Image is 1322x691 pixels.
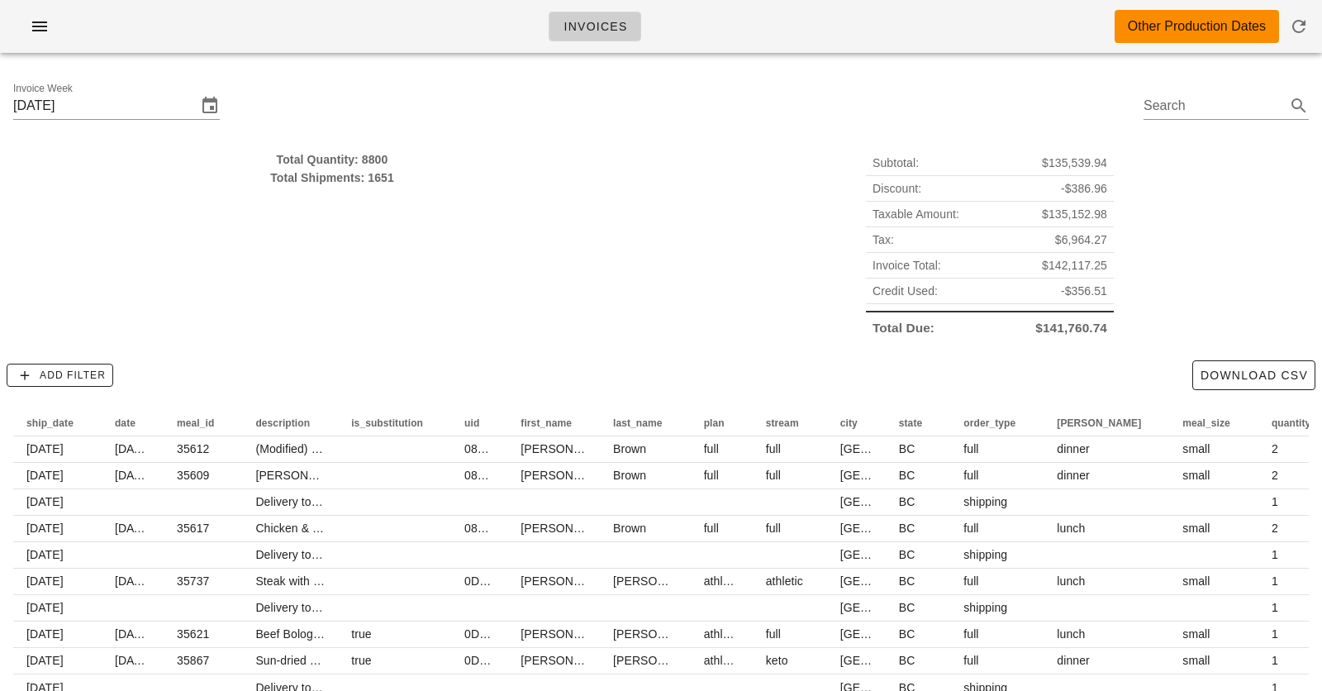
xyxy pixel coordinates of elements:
span: [PERSON_NAME] [521,574,616,588]
span: [DATE] [26,654,64,667]
span: Chicken & Chickpea Salad with Citrus Dressing [255,522,502,535]
span: small [1182,469,1210,482]
div: Total Shipments: 1651 [13,169,651,187]
span: description [255,417,310,429]
span: -$356.51 [1061,282,1107,300]
span: full [963,627,978,641]
span: ship_date [26,417,74,429]
span: 2 [1272,522,1278,535]
th: first_name: Not sorted. Activate to sort ascending. [507,410,600,436]
span: [DATE] [26,522,64,535]
span: Add Filter [14,368,106,383]
span: [DATE] [115,574,152,588]
span: shipping [963,495,1007,508]
span: BC [899,654,915,667]
span: $135,152.98 [1042,205,1107,223]
span: 35612 [177,442,209,455]
span: true [351,627,372,641]
span: $142,117.25 [1042,256,1107,274]
span: [DATE] [115,469,152,482]
span: [PERSON_NAME] [521,522,616,535]
span: [DATE] [115,627,152,641]
span: lunch [1057,627,1085,641]
span: full [963,574,978,588]
span: 35621 [177,627,209,641]
span: full [766,469,781,482]
span: Brown [613,442,646,455]
span: BC [899,442,915,455]
span: state [899,417,923,429]
span: [PERSON_NAME] [521,654,616,667]
span: $6,964.27 [1055,231,1107,249]
span: dinner [1057,654,1090,667]
span: $141,760.74 [1035,319,1107,337]
span: stream [766,417,799,429]
span: shipping [963,601,1007,614]
span: Discount: [873,179,921,198]
th: meal_id: Not sorted. Activate to sort ascending. [164,410,242,436]
span: athletic [704,574,741,588]
span: full [704,469,719,482]
span: full [766,442,781,455]
span: BC [899,522,915,535]
span: Delivery to [GEOGRAPHIC_DATA] (V5Y0G8) [255,601,492,614]
span: small [1182,522,1210,535]
span: (Modified) Pork & Creamy Mushroom Pasta [255,442,483,455]
span: Taxable Amount: [873,205,959,223]
div: Other Production Dates [1128,17,1266,36]
span: [GEOGRAPHIC_DATA] [840,522,962,535]
span: first_name [521,417,572,429]
span: plan [704,417,725,429]
span: small [1182,442,1210,455]
th: date: Not sorted. Activate to sort ascending. [102,410,164,436]
span: Brown [613,522,646,535]
span: quantity [1272,417,1310,429]
span: last_name [613,417,663,429]
th: uid: Not sorted. Activate to sort ascending. [451,410,507,436]
th: tod: Not sorted. Activate to sort ascending. [1044,410,1169,436]
span: [PERSON_NAME] [613,574,709,588]
span: 2 [1272,442,1278,455]
span: [DATE] [26,601,64,614]
span: athletic [704,654,741,667]
span: [DATE] [26,548,64,561]
span: full [963,654,978,667]
span: small [1182,654,1210,667]
span: Sun-dried Tomato Shrimp Over Cauliflower Rice [255,654,505,667]
span: [GEOGRAPHIC_DATA] [840,574,962,588]
span: Invoice Total: [873,256,941,274]
button: Download CSV [1192,360,1315,390]
th: state: Not sorted. Activate to sort ascending. [886,410,951,436]
th: plan: Not sorted. Activate to sort ascending. [691,410,753,436]
button: Add Filter [7,364,113,387]
th: description: Not sorted. Activate to sort ascending. [242,410,338,436]
a: Invoices [549,12,641,41]
span: [GEOGRAPHIC_DATA] [840,627,962,641]
th: city: Not sorted. Activate to sort ascending. [827,410,886,436]
span: Total Due: [873,319,934,337]
span: small [1182,574,1210,588]
th: last_name: Not sorted. Activate to sort ascending. [600,410,691,436]
span: shipping [963,548,1007,561]
span: 0Deiml0YcsepeSXGQksxdCxGb0e2 [464,654,654,667]
span: Brown [613,469,646,482]
span: [PERSON_NAME] [521,442,616,455]
th: order_type: Not sorted. Activate to sort ascending. [950,410,1044,436]
span: full [963,522,978,535]
span: dinner [1057,469,1090,482]
span: [DATE] [26,442,64,455]
span: BC [899,548,915,561]
span: lunch [1057,574,1085,588]
span: full [704,522,719,535]
span: Download CSV [1200,369,1308,382]
span: is_substitution [351,417,423,429]
span: [PERSON_NAME] [613,654,709,667]
span: 1 [1272,654,1278,667]
span: full [963,442,978,455]
span: 35737 [177,574,209,588]
span: Subtotal: [873,154,919,172]
span: BC [899,495,915,508]
span: 1 [1272,627,1278,641]
span: [GEOGRAPHIC_DATA] [840,654,962,667]
span: [PERSON_NAME] [521,627,616,641]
